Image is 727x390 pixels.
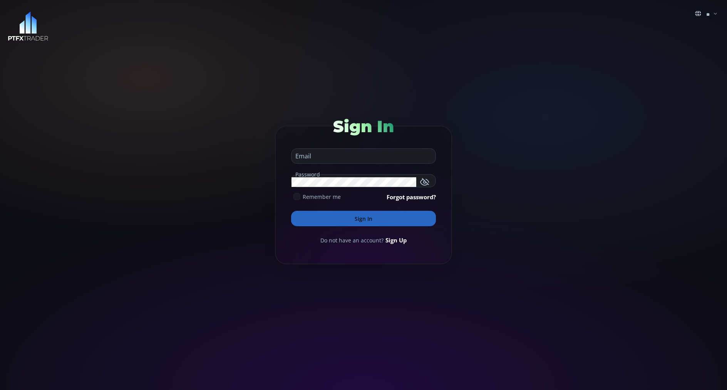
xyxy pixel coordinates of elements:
a: Sign Up [385,236,407,244]
img: LOGO [8,12,49,41]
span: Remember me [303,193,341,201]
span: Sign In [333,116,394,136]
a: Forgot password? [387,193,436,201]
div: Do not have an account? [291,236,436,244]
button: Sign In [291,211,436,226]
